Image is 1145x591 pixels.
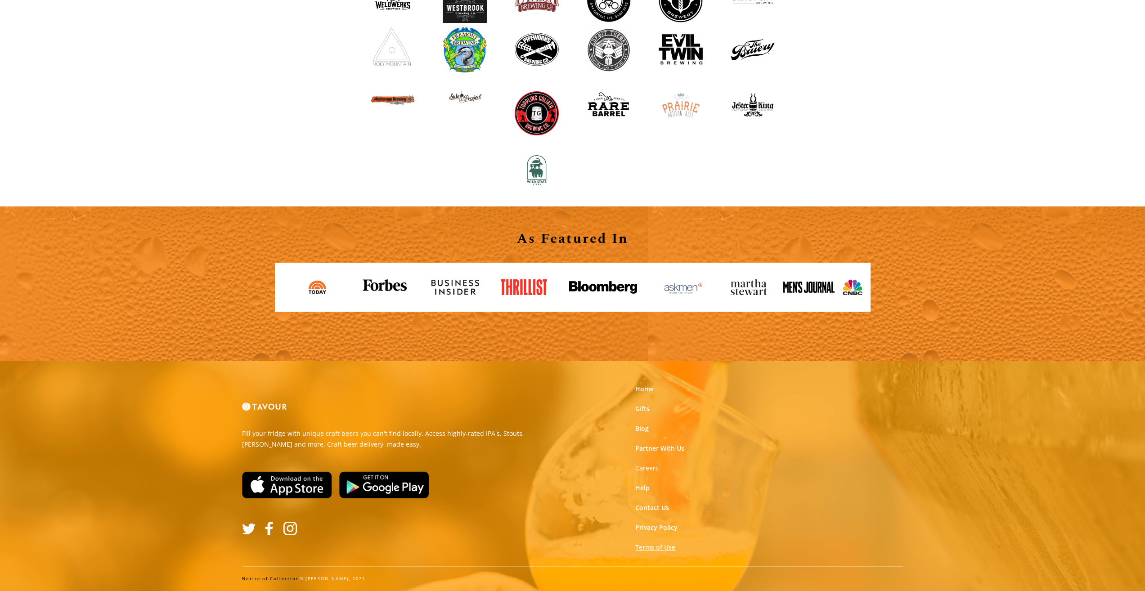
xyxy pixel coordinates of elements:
a: Home [635,385,654,394]
a: Help [635,484,650,492]
strong: As Featured In [517,228,629,249]
a: Notice of Collection [242,576,300,582]
p: Fill your fridge with unique craft beers you can't find locally. Access highly-rated IPA's, Stout... [242,428,566,450]
a: Partner With Us [635,444,684,453]
a: Blog [635,424,649,433]
div: © [PERSON_NAME], 2021. [242,576,903,582]
strong: Careers [635,464,659,472]
a: Terms of Use [635,543,675,552]
a: Gifts [635,404,650,413]
a: Contact Us [635,503,669,512]
a: Careers [635,464,659,473]
a: Privacy Policy [635,523,678,532]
